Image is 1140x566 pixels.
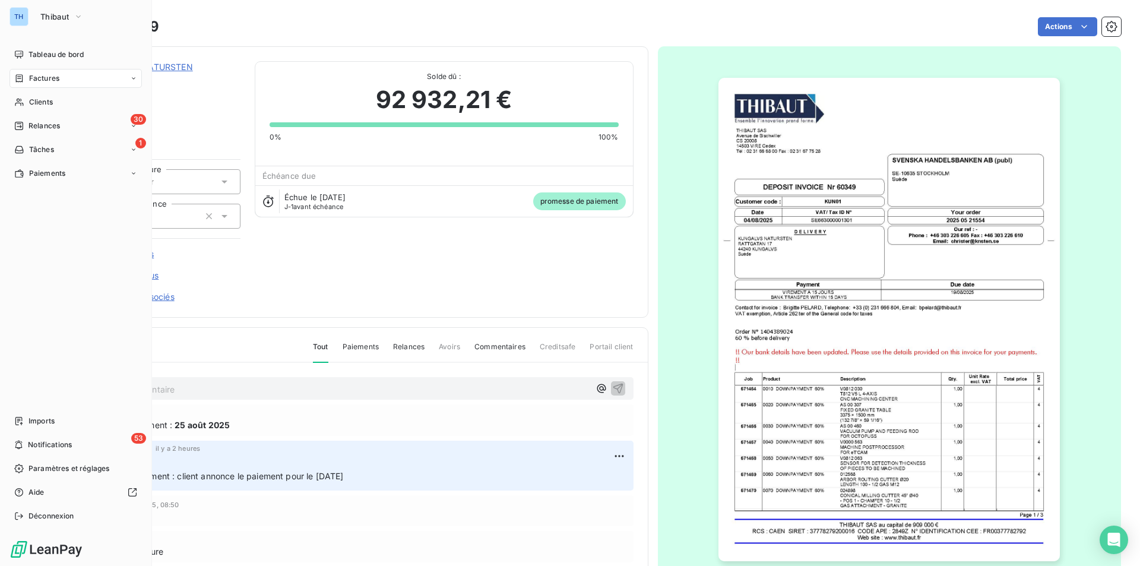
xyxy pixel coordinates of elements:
[284,203,344,210] span: avant échéance
[28,511,74,521] span: Déconnexion
[29,144,54,155] span: Tâches
[9,7,28,26] div: TH
[9,116,142,135] a: 30Relances
[9,540,83,559] img: Logo LeanPay
[28,49,84,60] span: Tableau de bord
[262,171,316,181] span: Échéance due
[598,132,619,143] span: 100%
[131,114,146,125] span: 30
[270,132,281,143] span: 0%
[156,445,200,452] span: il y a 2 heures
[270,71,619,82] span: Solde dû :
[9,164,142,183] a: Paiements
[93,75,240,85] span: CKUN01
[135,138,146,148] span: 1
[28,439,72,450] span: Notifications
[284,203,293,211] span: J-1
[474,342,525,362] span: Commentaires
[343,342,379,362] span: Paiements
[28,487,45,498] span: Aide
[29,73,59,84] span: Factures
[9,45,142,64] a: Tableau de bord
[376,82,512,118] span: 92 932,21 €
[540,342,576,362] span: Creditsafe
[439,342,460,362] span: Avoirs
[29,168,65,179] span: Paiements
[9,93,142,112] a: Clients
[9,483,142,502] a: Aide
[9,459,142,478] a: Paramètres et réglages
[28,463,109,474] span: Paramètres et réglages
[175,419,230,431] span: 25 août 2025
[131,433,146,444] span: 53
[1100,526,1128,554] div: Open Intercom Messenger
[533,192,626,210] span: promesse de paiement
[590,342,633,362] span: Portail client
[9,412,142,431] a: Imports
[79,471,344,481] span: Promesse de paiement : client annonce le paiement pour le [DATE]
[9,140,142,159] a: 1Tâches
[28,121,60,131] span: Relances
[284,192,346,202] span: Échue le [DATE]
[313,342,328,363] span: Tout
[393,342,425,362] span: Relances
[29,97,53,107] span: Clients
[718,78,1060,561] img: invoice_thumbnail
[28,416,55,426] span: Imports
[9,69,142,88] a: Factures
[40,12,69,21] span: Thibaut
[1038,17,1097,36] button: Actions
